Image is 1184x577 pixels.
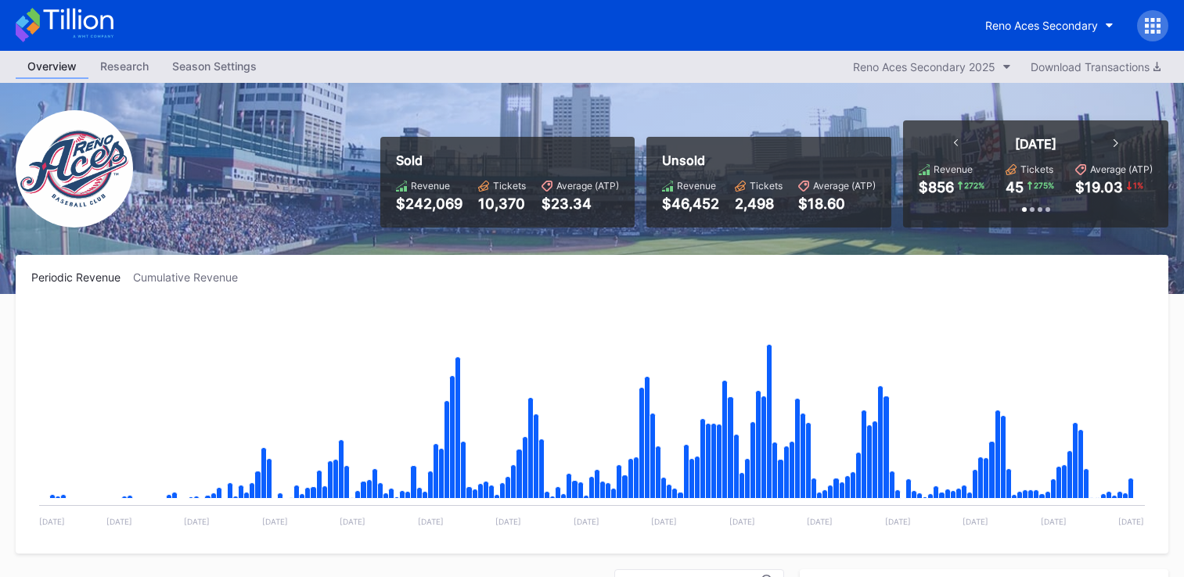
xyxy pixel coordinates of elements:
button: Download Transactions [1023,56,1168,77]
div: Sold [396,152,619,168]
a: Research [88,55,160,79]
div: Tickets [493,180,526,192]
div: $46,452 [662,195,719,212]
div: Revenue [934,163,973,175]
text: [DATE] [651,517,677,526]
text: [DATE] [184,517,210,526]
div: Periodic Revenue [31,271,133,284]
div: Season Settings [160,55,268,77]
text: [DATE] [262,517,288,526]
div: Research [88,55,160,77]
div: 45 [1006,179,1024,195]
div: [DATE] [1015,136,1056,152]
div: 275 % [1032,179,1056,192]
text: [DATE] [1118,517,1144,526]
text: [DATE] [807,517,833,526]
div: Revenue [411,180,450,192]
div: Download Transactions [1031,60,1161,73]
text: [DATE] [574,517,599,526]
text: [DATE] [340,517,365,526]
text: [DATE] [729,517,755,526]
img: RenoAces.png [16,110,133,228]
div: $856 [919,179,954,195]
div: 272 % [963,179,986,192]
div: $18.60 [798,195,876,212]
div: Unsold [662,152,876,168]
div: 1 % [1132,179,1145,192]
div: Average (ATP) [556,180,619,192]
div: 10,370 [478,195,526,212]
svg: Chart title [31,303,1153,538]
div: Reno Aces Secondary [985,19,1098,32]
text: [DATE] [963,517,988,526]
a: Season Settings [160,55,268,79]
div: Reno Aces Secondary 2025 [853,60,995,73]
text: [DATE] [495,517,521,526]
div: $23.34 [542,195,619,212]
div: Average (ATP) [813,180,876,192]
button: Reno Aces Secondary 2025 [845,56,1019,77]
div: Revenue [677,180,716,192]
div: Average (ATP) [1090,163,1153,175]
div: $242,069 [396,195,462,212]
text: [DATE] [885,517,911,526]
div: Tickets [750,180,783,192]
div: $19.03 [1075,179,1123,195]
text: [DATE] [106,517,132,526]
a: Overview [16,55,88,79]
text: [DATE] [1041,517,1067,526]
text: [DATE] [418,517,444,526]
div: 2,498 [735,195,783,212]
div: Cumulative Revenue [133,271,250,284]
button: Reno Aces Secondary [973,11,1125,40]
div: Tickets [1020,163,1053,175]
text: [DATE] [39,517,65,526]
